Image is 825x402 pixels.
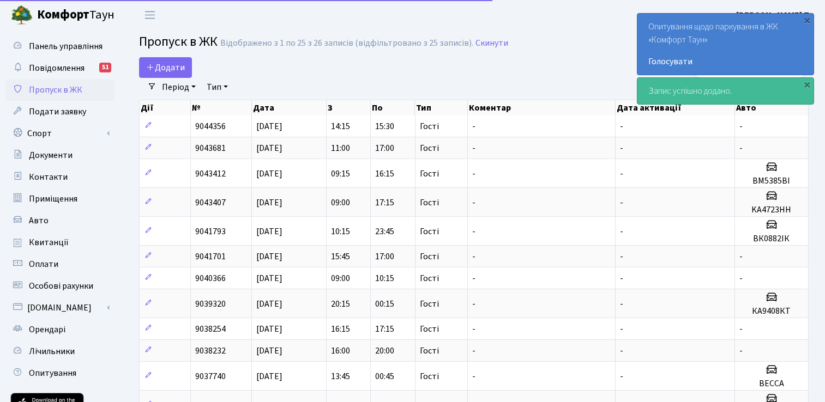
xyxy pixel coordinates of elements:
[375,226,394,237] span: 23:45
[29,280,93,292] span: Особові рахунки
[195,345,226,357] span: 9038232
[195,168,226,180] span: 9043412
[29,149,73,161] span: Документи
[5,340,115,362] a: Лічильники
[620,120,623,132] span: -
[735,100,809,115] th: Авто
[472,120,475,132] span: -
[5,166,115,188] a: Контакти
[739,272,743,284] span: -
[195,251,226,263] span: 9041701
[139,57,192,78] a: Додати
[5,319,115,340] a: Орендарі
[195,298,226,310] span: 9039320
[420,300,439,308] span: Гості
[37,6,115,25] span: Таун
[375,323,394,335] span: 17:15
[472,345,475,357] span: -
[620,251,623,263] span: -
[739,345,743,357] span: -
[331,272,350,284] span: 09:00
[5,57,115,79] a: Повідомлення51
[637,78,814,104] div: Запис успішно додано.
[331,345,350,357] span: 16:00
[29,324,65,336] span: Орендарі
[371,100,415,115] th: По
[5,101,115,123] a: Подати заявку
[29,62,85,74] span: Повідомлення
[472,298,475,310] span: -
[5,144,115,166] a: Документи
[5,275,115,297] a: Особові рахунки
[415,100,467,115] th: Тип
[136,6,164,24] button: Переключити навігацію
[29,40,103,52] span: Панель управління
[620,197,623,209] span: -
[648,55,803,68] a: Голосувати
[375,370,394,382] span: 00:45
[191,100,252,115] th: №
[256,142,282,154] span: [DATE]
[420,325,439,333] span: Гості
[375,298,394,310] span: 00:15
[195,323,226,335] span: 9038254
[472,197,475,209] span: -
[146,62,185,74] span: Додати
[375,345,394,357] span: 20:00
[158,78,200,96] a: Період
[5,35,115,57] a: Панель управління
[5,253,115,275] a: Оплати
[195,272,226,284] span: 9040366
[331,142,350,154] span: 11:00
[195,197,226,209] span: 9043407
[802,15,812,26] div: ×
[139,32,218,51] span: Пропуск в ЖК
[195,120,226,132] span: 9044356
[375,120,394,132] span: 15:30
[37,6,89,23] b: Комфорт
[375,168,394,180] span: 16:15
[29,236,69,248] span: Квитанції
[739,234,804,244] h5: ВК0882ІК
[420,274,439,283] span: Гості
[420,198,439,207] span: Гості
[472,142,475,154] span: -
[736,9,812,22] a: [PERSON_NAME] П.
[195,226,226,237] span: 9041793
[256,323,282,335] span: [DATE]
[620,272,623,284] span: -
[331,370,350,382] span: 13:45
[739,323,743,335] span: -
[616,100,735,115] th: Дата активації
[29,171,68,183] span: Контакти
[472,323,475,335] span: -
[252,100,327,115] th: Дата
[739,142,743,154] span: -
[256,272,282,284] span: [DATE]
[5,79,115,101] a: Пропуск в ЖК
[637,14,814,75] div: Опитування щодо паркування в ЖК «Комфорт Таун»
[620,226,623,237] span: -
[11,4,33,26] img: logo.png
[29,367,76,379] span: Опитування
[420,227,439,236] span: Гості
[420,169,439,178] span: Гості
[331,197,350,209] span: 09:00
[327,100,371,115] th: З
[29,84,82,96] span: Пропуск в ЖК
[256,370,282,382] span: [DATE]
[29,258,58,270] span: Оплати
[420,144,439,153] span: Гості
[739,120,743,132] span: -
[420,372,439,381] span: Гості
[331,298,350,310] span: 20:15
[99,63,111,72] div: 51
[420,252,439,261] span: Гості
[472,226,475,237] span: -
[375,251,394,263] span: 17:00
[256,197,282,209] span: [DATE]
[620,370,623,382] span: -
[375,142,394,154] span: 17:00
[739,379,804,389] h5: BECCA
[5,123,115,144] a: Спорт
